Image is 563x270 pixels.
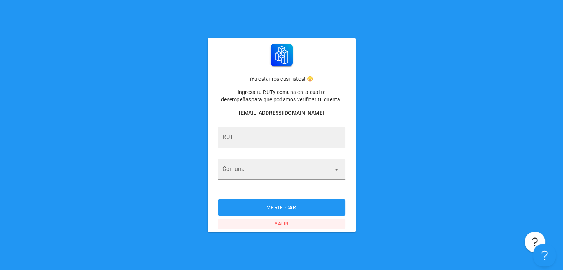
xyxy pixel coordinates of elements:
[218,88,345,103] p: Ingresa tu RUT para que podamos verificar tu cuenta.
[222,221,341,226] span: salir
[221,89,325,102] span: y comuna en la cual te desempeñas
[218,219,345,229] a: salir
[218,75,345,82] p: ¡Ya estamos casi listos! 😃
[225,205,338,210] span: verificar
[533,244,556,266] iframe: Help Scout Beacon - Open
[218,199,345,216] button: verificar
[218,109,345,117] div: [EMAIL_ADDRESS][DOMAIN_NAME]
